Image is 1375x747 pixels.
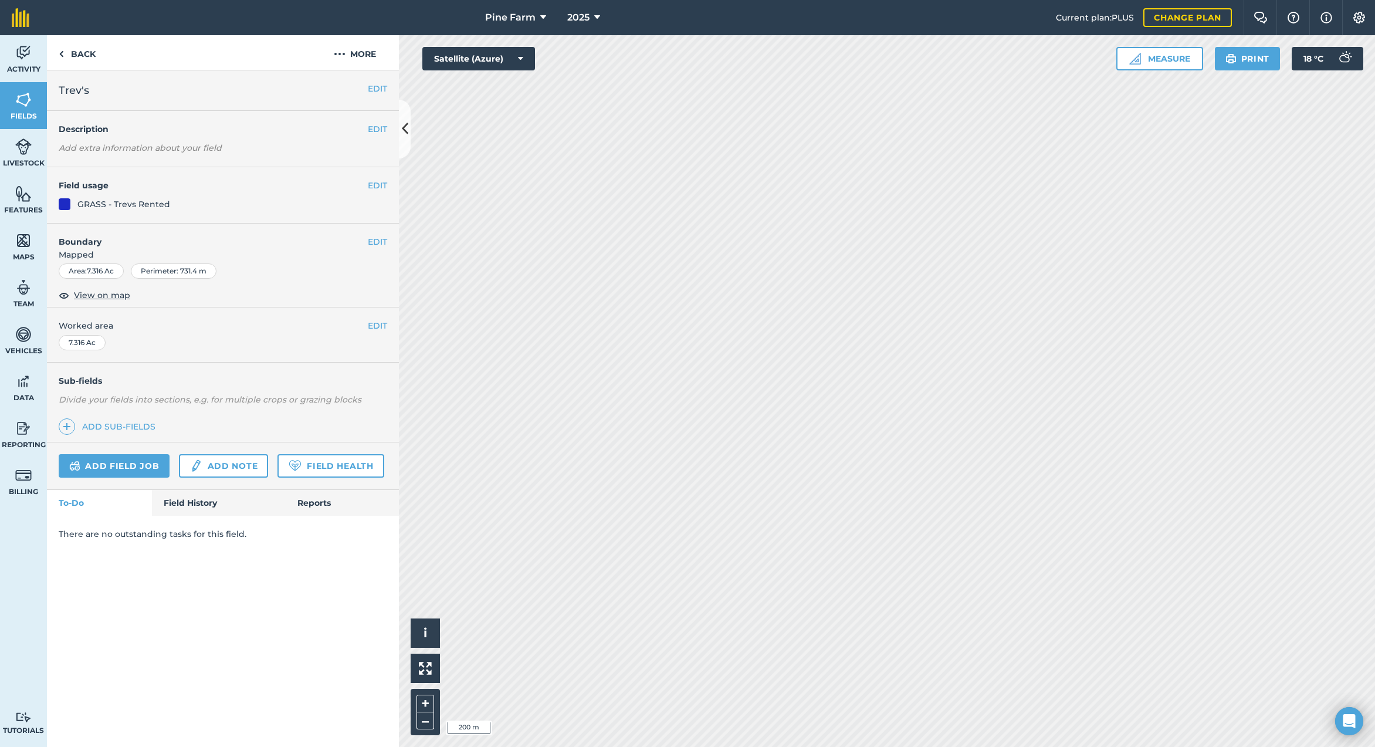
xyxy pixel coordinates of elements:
button: EDIT [368,82,387,95]
button: 18 °C [1292,47,1363,70]
em: Add extra information about your field [59,143,222,153]
span: Mapped [47,248,399,261]
a: Reports [286,490,399,516]
span: 2025 [567,11,590,25]
img: fieldmargin Logo [12,8,29,27]
a: Field Health [277,454,384,478]
button: More [311,35,399,70]
button: Satellite (Azure) [422,47,535,70]
img: svg+xml;base64,PD94bWwgdmVyc2lvbj0iMS4wIiBlbmNvZGluZz0idXRmLTgiPz4KPCEtLSBHZW5lcmF0b3I6IEFkb2JlIE... [15,420,32,437]
a: Change plan [1143,8,1232,27]
div: Open Intercom Messenger [1335,707,1363,735]
button: EDIT [368,123,387,136]
img: svg+xml;base64,PHN2ZyB4bWxucz0iaHR0cDovL3d3dy53My5vcmcvMjAwMC9zdmciIHdpZHRoPSI5IiBoZWlnaHQ9IjI0Ii... [59,47,64,61]
img: svg+xml;base64,PD94bWwgdmVyc2lvbj0iMS4wIiBlbmNvZGluZz0idXRmLTgiPz4KPCEtLSBHZW5lcmF0b3I6IEFkb2JlIE... [15,326,32,343]
div: Area : 7.316 Ac [59,263,124,279]
img: svg+xml;base64,PD94bWwgdmVyc2lvbj0iMS4wIiBlbmNvZGluZz0idXRmLTgiPz4KPCEtLSBHZW5lcmF0b3I6IEFkb2JlIE... [189,459,202,473]
h4: Boundary [47,224,368,248]
a: Add sub-fields [59,418,160,435]
h4: Field usage [59,179,368,192]
em: Divide your fields into sections, e.g. for multiple crops or grazing blocks [59,394,361,405]
button: View on map [59,288,130,302]
button: + [416,695,434,712]
button: EDIT [368,235,387,248]
img: svg+xml;base64,PD94bWwgdmVyc2lvbj0iMS4wIiBlbmNvZGluZz0idXRmLTgiPz4KPCEtLSBHZW5lcmF0b3I6IEFkb2JlIE... [1333,47,1356,70]
button: Measure [1116,47,1203,70]
img: svg+xml;base64,PHN2ZyB4bWxucz0iaHR0cDovL3d3dy53My5vcmcvMjAwMC9zdmciIHdpZHRoPSI1NiIgaGVpZ2h0PSI2MC... [15,232,32,249]
div: Perimeter : 731.4 m [131,263,216,279]
span: 18 ° C [1303,47,1323,70]
img: svg+xml;base64,PD94bWwgdmVyc2lvbj0iMS4wIiBlbmNvZGluZz0idXRmLTgiPz4KPCEtLSBHZW5lcmF0b3I6IEFkb2JlIE... [15,373,32,390]
img: svg+xml;base64,PD94bWwgdmVyc2lvbj0iMS4wIiBlbmNvZGluZz0idXRmLTgiPz4KPCEtLSBHZW5lcmF0b3I6IEFkb2JlIE... [69,459,80,473]
span: Current plan : PLUS [1056,11,1134,24]
img: A cog icon [1352,12,1366,23]
a: Add note [179,454,268,478]
div: 7.316 Ac [59,335,106,350]
span: Trev's [59,82,89,99]
img: svg+xml;base64,PD94bWwgdmVyc2lvbj0iMS4wIiBlbmNvZGluZz0idXRmLTgiPz4KPCEtLSBHZW5lcmF0b3I6IEFkb2JlIE... [15,279,32,296]
img: svg+xml;base64,PD94bWwgdmVyc2lvbj0iMS4wIiBlbmNvZGluZz0idXRmLTgiPz4KPCEtLSBHZW5lcmF0b3I6IEFkb2JlIE... [15,44,32,62]
img: svg+xml;base64,PD94bWwgdmVyc2lvbj0iMS4wIiBlbmNvZGluZz0idXRmLTgiPz4KPCEtLSBHZW5lcmF0b3I6IEFkb2JlIE... [15,712,32,723]
img: svg+xml;base64,PD94bWwgdmVyc2lvbj0iMS4wIiBlbmNvZGluZz0idXRmLTgiPz4KPCEtLSBHZW5lcmF0b3I6IEFkb2JlIE... [15,138,32,156]
a: To-Do [47,490,152,516]
img: svg+xml;base64,PHN2ZyB4bWxucz0iaHR0cDovL3d3dy53My5vcmcvMjAwMC9zdmciIHdpZHRoPSIxOCIgaGVpZ2h0PSIyNC... [59,288,69,302]
img: A question mark icon [1286,12,1301,23]
button: Print [1215,47,1281,70]
img: svg+xml;base64,PHN2ZyB4bWxucz0iaHR0cDovL3d3dy53My5vcmcvMjAwMC9zdmciIHdpZHRoPSIxNCIgaGVpZ2h0PSIyNC... [63,420,71,434]
img: svg+xml;base64,PD94bWwgdmVyc2lvbj0iMS4wIiBlbmNvZGluZz0idXRmLTgiPz4KPCEtLSBHZW5lcmF0b3I6IEFkb2JlIE... [15,467,32,484]
img: Ruler icon [1129,53,1141,65]
img: svg+xml;base64,PHN2ZyB4bWxucz0iaHR0cDovL3d3dy53My5vcmcvMjAwMC9zdmciIHdpZHRoPSI1NiIgaGVpZ2h0PSI2MC... [15,185,32,202]
p: There are no outstanding tasks for this field. [59,528,387,540]
h4: Sub-fields [47,374,399,387]
button: EDIT [368,179,387,192]
a: Field History [152,490,285,516]
div: GRASS - Trevs Rented [77,198,170,211]
img: svg+xml;base64,PHN2ZyB4bWxucz0iaHR0cDovL3d3dy53My5vcmcvMjAwMC9zdmciIHdpZHRoPSIyMCIgaGVpZ2h0PSIyNC... [334,47,346,61]
img: Four arrows, one pointing top left, one top right, one bottom right and the last bottom left [419,662,432,675]
span: Worked area [59,319,387,332]
img: svg+xml;base64,PHN2ZyB4bWxucz0iaHR0cDovL3d3dy53My5vcmcvMjAwMC9zdmciIHdpZHRoPSIxOSIgaGVpZ2h0PSIyNC... [1225,52,1237,66]
span: i [424,626,427,640]
span: View on map [74,289,130,302]
button: – [416,712,434,729]
a: Add field job [59,454,170,478]
span: Pine Farm [485,11,536,25]
button: i [411,618,440,648]
img: svg+xml;base64,PHN2ZyB4bWxucz0iaHR0cDovL3d3dy53My5vcmcvMjAwMC9zdmciIHdpZHRoPSIxNyIgaGVpZ2h0PSIxNy... [1320,11,1332,25]
h4: Description [59,123,387,136]
button: EDIT [368,319,387,332]
img: svg+xml;base64,PHN2ZyB4bWxucz0iaHR0cDovL3d3dy53My5vcmcvMjAwMC9zdmciIHdpZHRoPSI1NiIgaGVpZ2h0PSI2MC... [15,91,32,109]
a: Back [47,35,107,70]
img: Two speech bubbles overlapping with the left bubble in the forefront [1254,12,1268,23]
